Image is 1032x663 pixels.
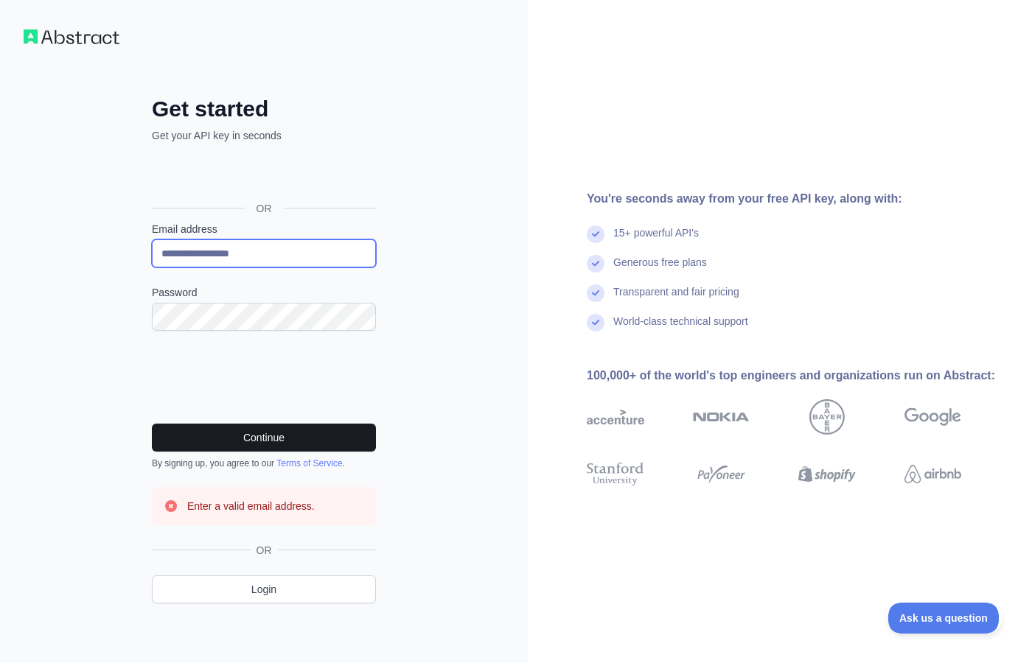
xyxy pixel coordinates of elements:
[24,29,119,44] img: Workflow
[613,255,707,284] div: Generous free plans
[888,603,1003,634] iframe: Toggle Customer Support
[152,348,376,406] iframe: reCAPTCHA
[613,314,748,343] div: World-class technical support
[904,399,962,435] img: google
[613,225,699,255] div: 15+ powerful API's
[152,285,376,300] label: Password
[693,460,750,488] img: payoneer
[245,201,284,216] span: OR
[276,458,342,469] a: Terms of Service
[587,367,1008,385] div: 100,000+ of the world's top engineers and organizations run on Abstract:
[152,96,376,122] h2: Get started
[152,424,376,452] button: Continue
[613,284,739,314] div: Transparent and fair pricing
[152,222,376,236] label: Email address
[187,499,315,513] h3: Enter a valid email address.
[152,159,373,192] div: Inloggen met Google. Wordt geopend in een nieuw tabblad
[798,460,856,488] img: shopify
[587,460,644,488] img: stanford university
[152,457,376,469] div: By signing up, you agree to our .
[809,399,845,435] img: bayer
[587,314,604,331] img: check mark
[251,543,278,558] span: OR
[587,399,644,435] img: accenture
[904,460,962,488] img: airbnb
[587,284,604,302] img: check mark
[587,225,604,243] img: check mark
[144,159,380,192] iframe: Knop Inloggen met Google
[587,190,1008,208] div: You're seconds away from your free API key, along with:
[152,128,376,143] p: Get your API key in seconds
[587,255,604,273] img: check mark
[152,575,376,603] a: Login
[693,399,750,435] img: nokia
